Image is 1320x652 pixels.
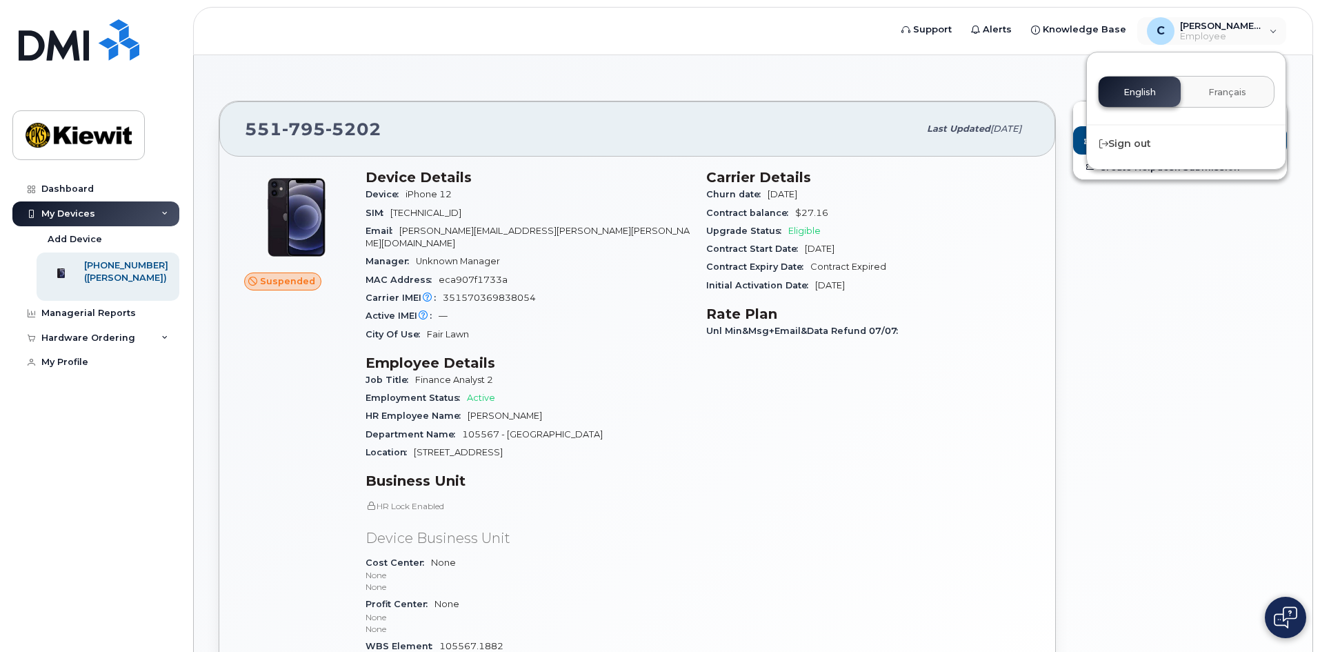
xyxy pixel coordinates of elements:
[1073,101,1287,126] button: Reset Voicemail
[366,275,439,285] span: MAC Address
[706,189,768,199] span: Churn date
[815,280,845,290] span: [DATE]
[260,275,315,288] span: Suspended
[366,256,416,266] span: Manager
[706,306,1030,322] h3: Rate Plan
[366,611,690,623] p: None
[366,557,431,568] span: Cost Center
[366,310,439,321] span: Active IMEI
[366,226,399,236] span: Email
[706,261,810,272] span: Contract Expiry Date
[366,473,690,489] h3: Business Unit
[1208,87,1246,98] span: Français
[468,411,542,421] span: [PERSON_NAME]
[414,447,503,457] span: [STREET_ADDRESS]
[1274,606,1297,629] img: Open chat
[366,569,690,581] p: None
[706,244,805,254] span: Contract Start Date
[462,429,603,439] span: 105567 - [GEOGRAPHIC_DATA]
[366,447,414,457] span: Location
[245,119,381,139] span: 551
[467,393,495,403] span: Active
[706,326,905,336] span: Unl Min&Msg+Email&Data Refund 07/07
[366,226,690,248] span: [PERSON_NAME][EMAIL_ADDRESS][PERSON_NAME][PERSON_NAME][DOMAIN_NAME]
[415,375,493,385] span: Finance Analyst 2
[366,375,415,385] span: Job Title
[366,293,443,303] span: Carrier IMEI
[810,261,886,272] span: Contract Expired
[390,208,461,218] span: [TECHNICAL_ID]
[439,275,508,285] span: eca907f1733a
[927,124,990,134] span: Last updated
[366,393,467,403] span: Employment Status
[439,310,448,321] span: —
[366,429,462,439] span: Department Name
[427,329,469,339] span: Fair Lawn
[706,280,815,290] span: Initial Activation Date
[366,641,439,651] span: WBS Element
[406,189,452,199] span: iPhone 12
[805,244,834,254] span: [DATE]
[443,293,536,303] span: 351570369838054
[366,599,434,609] span: Profit Center
[366,623,690,635] p: None
[326,119,381,139] span: 5202
[366,355,690,371] h3: Employee Details
[366,528,690,549] p: Device Business Unit
[366,208,390,218] span: SIM
[416,256,500,266] span: Unknown Manager
[1087,131,1286,157] div: Sign out
[706,226,788,236] span: Upgrade Status
[1073,126,1287,155] button: Add Roaming Package
[366,500,690,512] p: HR Lock Enabled
[706,169,1030,186] h3: Carrier Details
[768,189,797,199] span: [DATE]
[255,176,338,259] img: iPhone_12.jpg
[282,119,326,139] span: 795
[366,329,427,339] span: City Of Use
[366,411,468,421] span: HR Employee Name
[366,599,690,635] span: None
[1073,155,1287,179] a: Create Helpdesk Submission
[795,208,828,218] span: $27.16
[788,226,821,236] span: Eligible
[706,208,795,218] span: Contract balance
[366,581,690,593] p: None
[366,557,690,593] span: None
[366,169,690,186] h3: Device Details
[1084,136,1209,149] span: Add Roaming Package
[366,189,406,199] span: Device
[990,124,1021,134] span: [DATE]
